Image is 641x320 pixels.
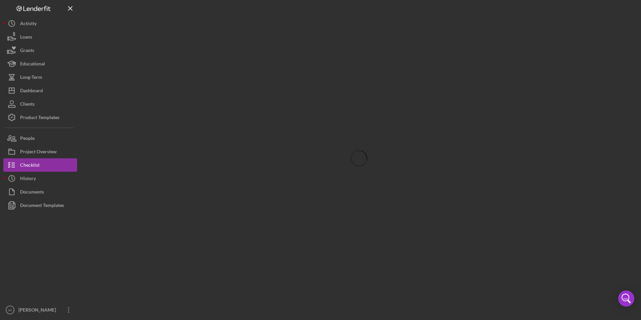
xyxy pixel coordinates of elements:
div: Grants [20,44,34,59]
div: Long-Term [20,70,42,86]
button: Checklist [3,158,77,172]
button: Document Templates [3,199,77,212]
button: Project Overview [3,145,77,158]
div: Open Intercom Messenger [618,290,634,307]
div: Document Templates [20,199,64,214]
div: History [20,172,36,187]
div: Checklist [20,158,40,173]
button: Dashboard [3,84,77,97]
button: Clients [3,97,77,111]
button: Educational [3,57,77,70]
button: Long-Term [3,70,77,84]
div: Educational [20,57,45,72]
div: [PERSON_NAME] [17,303,60,318]
button: VA[PERSON_NAME] [3,303,77,317]
button: Loans [3,30,77,44]
div: Product Templates [20,111,59,126]
div: Project Overview [20,145,57,160]
button: Documents [3,185,77,199]
button: Grants [3,44,77,57]
div: Documents [20,185,44,200]
div: Activity [20,17,37,32]
text: VA [8,308,12,312]
button: People [3,131,77,145]
button: Activity [3,17,77,30]
div: Loans [20,30,32,45]
button: Product Templates [3,111,77,124]
div: Clients [20,97,35,112]
button: History [3,172,77,185]
div: Dashboard [20,84,43,99]
div: People [20,131,35,147]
